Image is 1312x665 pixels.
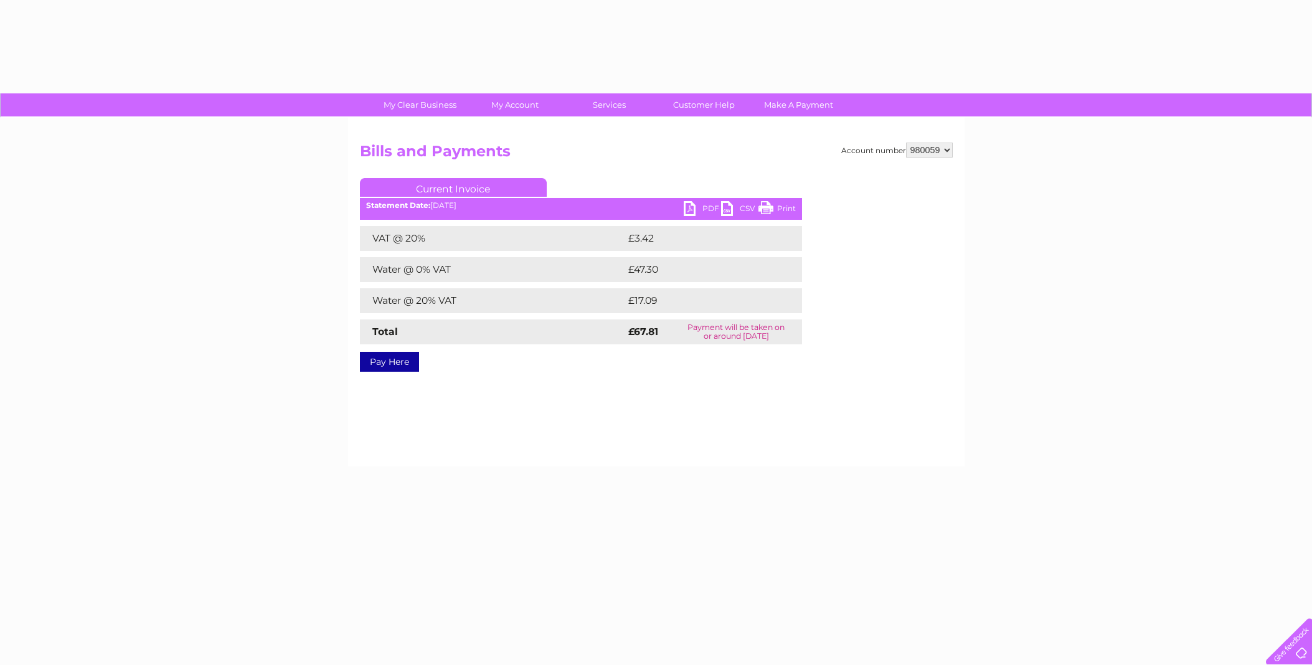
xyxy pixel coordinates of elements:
strong: £67.81 [628,326,658,337]
a: Services [558,93,661,116]
a: My Clear Business [369,93,471,116]
td: Water @ 0% VAT [360,257,625,282]
a: Make A Payment [747,93,850,116]
a: PDF [684,201,721,219]
div: [DATE] [360,201,802,210]
div: Account number [841,143,953,158]
a: Pay Here [360,352,419,372]
td: Payment will be taken on or around [DATE] [671,319,801,344]
a: Print [758,201,796,219]
strong: Total [372,326,398,337]
a: CSV [721,201,758,219]
td: VAT @ 20% [360,226,625,251]
a: My Account [463,93,566,116]
b: Statement Date: [366,200,430,210]
td: £3.42 [625,226,773,251]
h2: Bills and Payments [360,143,953,166]
td: £17.09 [625,288,776,313]
a: Current Invoice [360,178,547,197]
td: £47.30 [625,257,776,282]
a: Customer Help [653,93,755,116]
td: Water @ 20% VAT [360,288,625,313]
